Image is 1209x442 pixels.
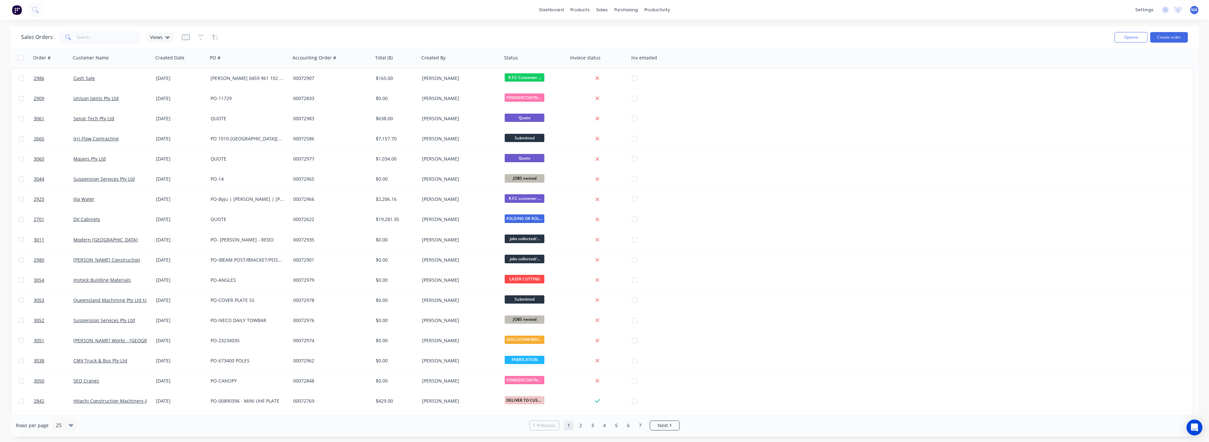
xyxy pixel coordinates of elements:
[34,68,73,88] a: 2986
[593,5,611,15] div: sales
[73,237,138,243] a: Modern [GEOGRAPHIC_DATA]
[156,277,205,283] div: [DATE]
[422,75,495,82] div: [PERSON_NAME]
[376,398,415,404] div: $429.00
[211,357,284,364] div: PO-673400 POLES
[376,337,415,344] div: $0.00
[293,176,367,182] div: 00072965
[641,5,673,15] div: productivity
[293,277,367,283] div: 00072979
[34,378,44,384] span: 3050
[505,275,544,283] span: LASER CUTTING
[211,277,284,283] div: PO-ANGLES
[505,336,544,344] span: GUILO/SAW/MACHI...
[211,196,284,203] div: PO-Byju | [PERSON_NAME] | [PERSON_NAME] | [PERSON_NAME]
[1187,420,1202,435] div: Open Intercom Messenger
[34,169,73,189] a: 3044
[34,176,44,182] span: 3044
[211,297,284,304] div: PO-COVER PLATE SS
[505,295,544,304] span: Submitted
[73,115,114,122] a: Senor Tech Pty Ltd
[34,189,73,209] a: 2925
[156,357,205,364] div: [DATE]
[211,115,284,122] div: QUOTE
[505,194,544,203] span: R.F.C customer ...
[421,55,446,61] div: Created By
[34,237,44,243] span: 3011
[34,135,44,142] span: 2665
[156,378,205,384] div: [DATE]
[505,235,544,243] span: jobs collected/...
[505,214,544,223] span: FOLDING OR ROLL...
[156,135,205,142] div: [DATE]
[376,135,415,142] div: $7,157.70
[376,176,415,182] div: $0.00
[376,237,415,243] div: $0.00
[156,398,205,404] div: [DATE]
[16,422,49,429] span: Rows per page
[156,75,205,82] div: [DATE]
[156,95,205,102] div: [DATE]
[422,196,495,203] div: [PERSON_NAME]
[211,317,284,324] div: PO-IVECO DAILY TOWBAR
[505,174,544,182] span: JOBS nested
[211,378,284,384] div: PO-CANOPY
[34,257,44,263] span: 2980
[34,270,73,290] a: 3054
[570,55,601,61] div: Invoice status
[211,176,284,182] div: PO-14
[600,421,609,430] a: Page 4
[588,421,598,430] a: Page 3
[150,34,163,41] span: Views
[422,135,495,142] div: [PERSON_NAME]
[34,398,44,404] span: 2842
[376,115,415,122] div: $638.00
[156,156,205,162] div: [DATE]
[73,337,175,344] a: [PERSON_NAME] Works - [GEOGRAPHIC_DATA]
[156,257,205,263] div: [DATE]
[376,156,415,162] div: $1,034.00
[422,277,495,283] div: [PERSON_NAME]
[210,55,220,61] div: PO #
[422,378,495,384] div: [PERSON_NAME]
[73,378,99,384] a: SEQ Cranes
[73,55,109,61] div: Customer Name
[505,315,544,324] span: JOBS nested
[73,317,135,323] a: Suspension Services Pty Ltd
[34,216,44,223] span: 2701
[293,317,367,324] div: 00072976
[293,216,367,223] div: 00072622
[376,75,415,82] div: $165.00
[211,95,284,102] div: PO-11729
[156,216,205,223] div: [DATE]
[537,422,556,429] span: Previous
[293,237,367,243] div: 00072935
[34,357,44,364] span: 3038
[34,391,73,411] a: 2842
[156,176,205,182] div: [DATE]
[293,337,367,344] div: 00072974
[34,297,44,304] span: 3053
[658,422,668,429] span: Next
[211,156,284,162] div: QUOTE
[376,95,415,102] div: $0.00
[293,115,367,122] div: 00072983
[422,317,495,324] div: [PERSON_NAME]
[1150,32,1188,43] button: Create order
[211,257,284,263] div: PO-IBEAM POST/BRACKET/POST&PLATE
[422,95,495,102] div: [PERSON_NAME]
[73,196,95,202] a: Jila Water
[34,337,44,344] span: 3051
[422,216,495,223] div: [PERSON_NAME]
[34,115,44,122] span: 3061
[530,422,559,429] a: Previous page
[73,135,119,142] a: Irri-Flow Contracting
[505,376,544,384] span: POWDERCOATING/S...
[1191,7,1197,13] span: MA
[211,216,284,223] div: QUOTE
[34,230,73,250] a: 3011
[527,421,682,430] ul: Pagination
[293,297,367,304] div: 00072978
[1114,32,1148,43] button: Options
[504,55,518,61] div: Status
